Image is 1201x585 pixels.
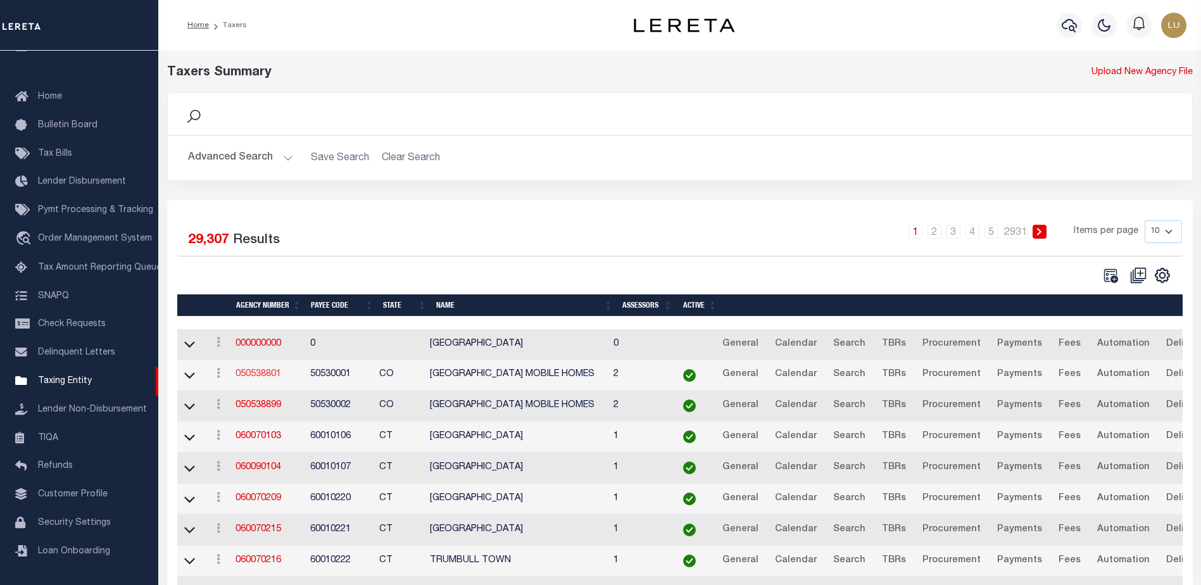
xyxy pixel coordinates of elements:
[374,391,425,422] td: CO
[374,422,425,453] td: CT
[1053,551,1086,571] a: Fees
[1091,520,1155,540] a: Automation
[305,329,375,360] td: 0
[236,463,281,472] a: 060090104
[38,121,97,130] span: Bulletin Board
[991,334,1048,355] a: Payments
[1053,489,1086,509] a: Fees
[425,515,608,546] td: [GEOGRAPHIC_DATA]
[167,63,932,82] div: Taxers Summary
[38,433,58,442] span: TIQA
[38,149,72,158] span: Tax Bills
[431,294,617,317] th: Name: activate to sort column ascending
[827,427,871,447] a: Search
[38,462,73,470] span: Refunds
[769,458,822,478] a: Calendar
[1091,489,1155,509] a: Automation
[827,551,871,571] a: Search
[608,515,667,546] td: 1
[917,551,986,571] a: Procurement
[827,334,871,355] a: Search
[306,294,378,317] th: Payee Code: activate to sort column ascending
[876,520,912,540] a: TBRs
[38,92,62,101] span: Home
[236,556,281,565] a: 060070216
[617,294,677,317] th: Assessors: activate to sort column ascending
[917,427,986,447] a: Procurement
[236,494,281,503] a: 060070209
[236,370,281,379] a: 050538801
[917,334,986,355] a: Procurement
[677,294,722,317] th: Active: activate to sort column ascending
[876,489,912,509] a: TBRs
[927,225,941,239] a: 2
[683,462,696,474] img: check-icon-green.svg
[769,334,822,355] a: Calendar
[608,546,667,577] td: 1
[991,365,1048,385] a: Payments
[683,431,696,443] img: check-icon-green.svg
[1091,458,1155,478] a: Automation
[917,520,986,540] a: Procurement
[188,146,293,170] button: Advanced Search
[608,422,667,453] td: 1
[425,422,608,453] td: [GEOGRAPHIC_DATA]
[236,525,281,534] a: 060070215
[38,320,106,329] span: Check Requests
[38,206,153,215] span: Pymt Processing & Tracking
[717,365,764,385] a: General
[374,515,425,546] td: CT
[1053,520,1086,540] a: Fees
[38,234,152,243] span: Order Management System
[769,365,822,385] a: Calendar
[876,458,912,478] a: TBRs
[946,225,960,239] a: 3
[1091,365,1155,385] a: Automation
[917,365,986,385] a: Procurement
[38,519,111,527] span: Security Settings
[1053,334,1086,355] a: Fees
[1053,365,1086,385] a: Fees
[305,515,375,546] td: 60010221
[38,177,126,186] span: Lender Disbursement
[909,225,922,239] a: 1
[876,396,912,416] a: TBRs
[1091,427,1155,447] a: Automation
[38,291,69,300] span: SNAPQ
[236,339,281,348] a: 000000000
[305,360,375,391] td: 50530001
[769,520,822,540] a: Calendar
[876,365,912,385] a: TBRs
[683,369,696,382] img: check-icon-green.svg
[991,489,1048,509] a: Payments
[236,401,281,410] a: 050538899
[827,365,871,385] a: Search
[236,432,281,441] a: 060070103
[876,334,912,355] a: TBRs
[374,453,425,484] td: CT
[374,546,425,577] td: CT
[187,22,209,29] a: Home
[425,546,608,577] td: TRUMBULL TOWN
[634,18,735,32] img: logo-dark.svg
[717,551,764,571] a: General
[827,520,871,540] a: Search
[876,551,912,571] a: TBRs
[683,555,696,567] img: check-icon-green.svg
[209,20,247,31] li: Taxers
[425,360,608,391] td: [GEOGRAPHIC_DATA] MOBILE HOMES
[827,458,871,478] a: Search
[1053,427,1086,447] a: Fees
[1074,225,1138,239] span: Items per page
[608,484,667,515] td: 1
[233,230,280,251] label: Results
[917,489,986,509] a: Procurement
[1091,551,1155,571] a: Automation
[188,234,229,247] span: 29,307
[305,484,375,515] td: 60010220
[1091,334,1155,355] a: Automation
[717,520,764,540] a: General
[15,231,35,248] i: travel_explore
[38,377,92,386] span: Taxing Entity
[991,427,1048,447] a: Payments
